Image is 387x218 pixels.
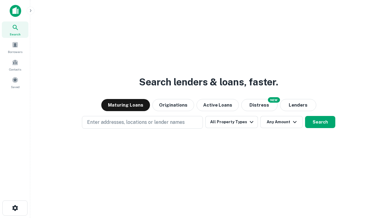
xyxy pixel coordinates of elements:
[9,67,21,72] span: Contacts
[8,49,22,54] span: Borrowers
[2,39,28,55] a: Borrowers
[2,74,28,91] a: Saved
[357,170,387,199] iframe: Chat Widget
[305,116,335,128] button: Search
[2,21,28,38] a: Search
[139,75,278,89] h3: Search lenders & loans, faster.
[82,116,203,129] button: Enter addresses, locations or lender names
[241,99,278,111] button: Search distressed loans with lien and other non-mortgage details.
[10,32,21,37] span: Search
[2,57,28,73] a: Contacts
[11,84,20,89] span: Saved
[205,116,258,128] button: All Property Types
[87,119,185,126] p: Enter addresses, locations or lender names
[268,97,280,103] div: NEW
[152,99,194,111] button: Originations
[10,5,21,17] img: capitalize-icon.png
[260,116,303,128] button: Any Amount
[280,99,316,111] button: Lenders
[101,99,150,111] button: Maturing Loans
[197,99,239,111] button: Active Loans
